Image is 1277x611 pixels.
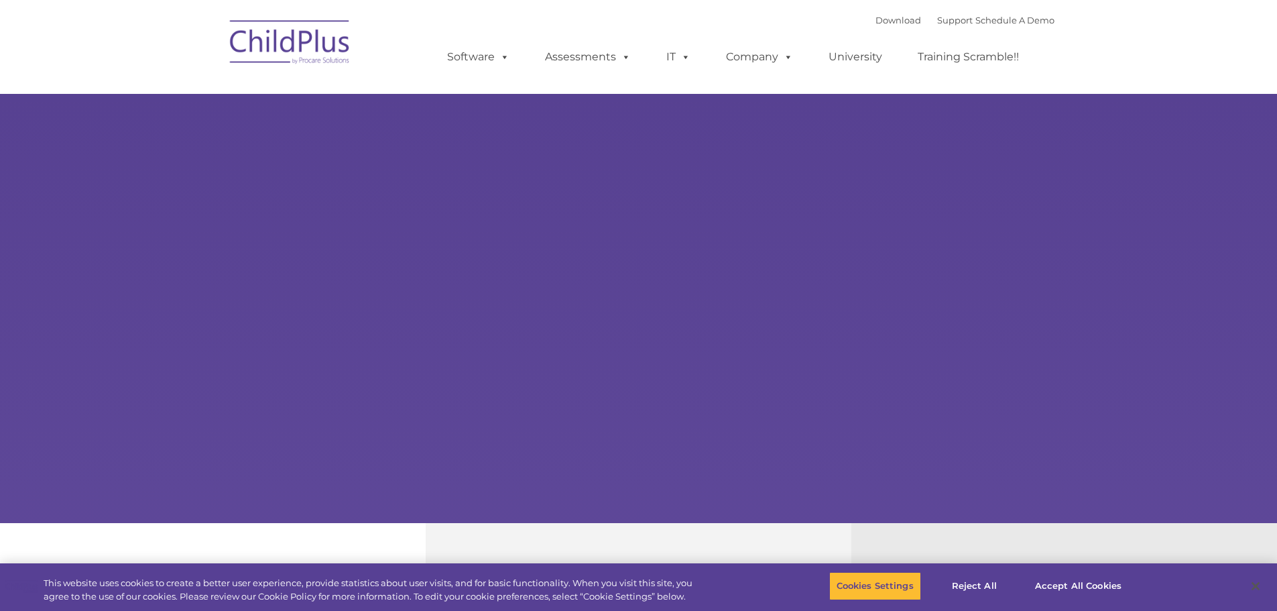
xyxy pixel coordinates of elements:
a: Assessments [532,44,644,70]
button: Close [1241,571,1270,601]
img: ChildPlus by Procare Solutions [223,11,357,78]
button: Accept All Cookies [1028,572,1129,600]
a: Download [875,15,921,25]
a: Schedule A Demo [975,15,1054,25]
a: Company [713,44,806,70]
a: University [815,44,896,70]
a: IT [653,44,704,70]
font: | [875,15,1054,25]
div: This website uses cookies to create a better user experience, provide statistics about user visit... [44,577,703,603]
a: Support [937,15,973,25]
a: Training Scramble!! [904,44,1032,70]
button: Cookies Settings [829,572,921,600]
a: Software [434,44,523,70]
button: Reject All [932,572,1016,600]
